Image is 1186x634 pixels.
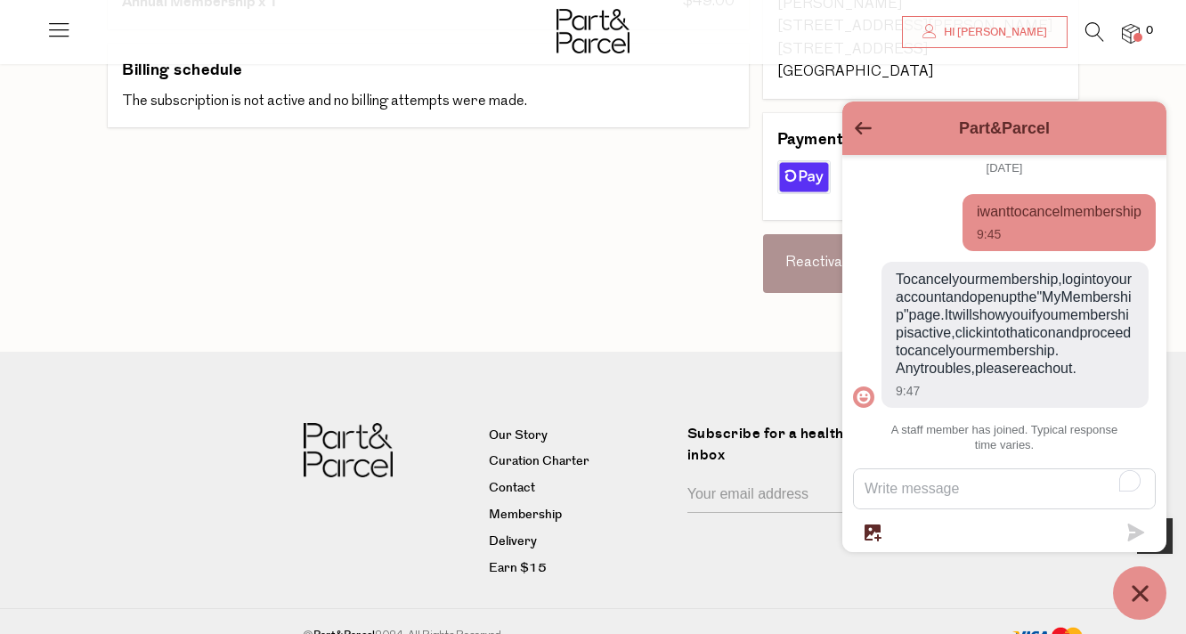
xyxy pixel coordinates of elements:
a: Our Story [489,426,674,447]
a: Hi [PERSON_NAME] [902,16,1068,48]
a: Contact [489,478,674,500]
h3: Billing schedule [122,58,242,83]
a: Membership [489,505,674,526]
a: Earn $15 [489,558,674,580]
div: Reactivate my subscription [763,234,980,293]
div: [GEOGRAPHIC_DATA] [777,61,1065,85]
span: The subscription is not active and no billing attempts were made. [122,94,527,109]
img: Part&Parcel [556,9,630,53]
label: Subscribe for a healthier inbox [687,423,899,479]
inbox-online-store-chat: Shopify online store chat [837,102,1172,620]
span: 0 [1141,23,1158,39]
a: Delivery [489,532,674,553]
input: Your email address [687,479,889,513]
h3: Payment method [777,127,1007,152]
a: 0 [1122,24,1140,43]
a: Curation Charter [489,451,674,473]
img: Part&Parcel [304,423,393,477]
span: Hi [PERSON_NAME] [939,25,1047,40]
